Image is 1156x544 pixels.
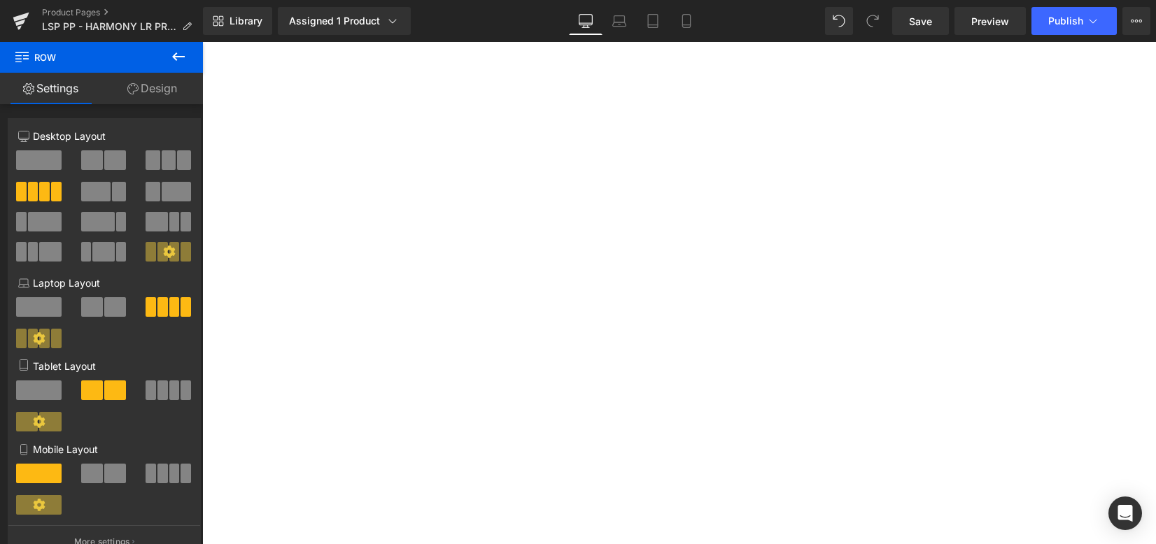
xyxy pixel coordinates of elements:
[289,14,400,28] div: Assigned 1 Product
[14,42,154,73] span: Row
[42,21,176,32] span: LSP PP - HARMONY LR PRESETS
[42,7,203,18] a: Product Pages
[670,7,703,35] a: Mobile
[954,7,1026,35] a: Preview
[1031,7,1117,35] button: Publish
[18,129,190,143] p: Desktop Layout
[859,7,887,35] button: Redo
[569,7,602,35] a: Desktop
[18,275,190,290] p: Laptop Layout
[602,7,636,35] a: Laptop
[1048,15,1083,27] span: Publish
[18,442,190,457] p: Mobile Layout
[203,7,272,35] a: New Library
[636,7,670,35] a: Tablet
[1122,7,1150,35] button: More
[825,7,853,35] button: Undo
[101,73,203,104] a: Design
[18,359,190,373] p: Tablet Layout
[230,15,262,27] span: Library
[202,42,1156,544] iframe: To enrich screen reader interactions, please activate Accessibility in Grammarly extension settings
[1108,496,1142,530] div: Open Intercom Messenger
[909,14,932,29] span: Save
[971,14,1009,29] span: Preview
